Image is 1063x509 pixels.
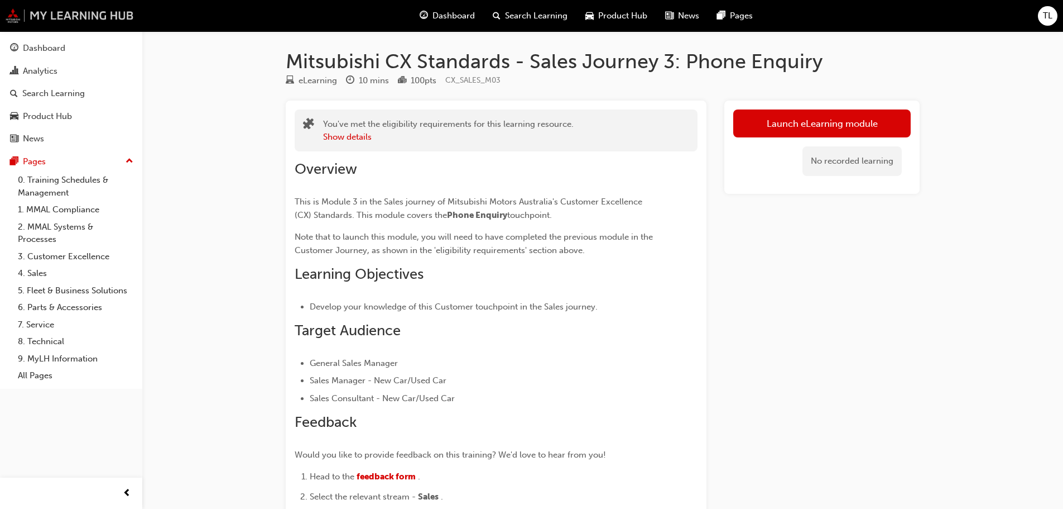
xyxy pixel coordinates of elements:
a: Product Hub [4,106,138,127]
div: eLearning [299,74,337,87]
div: You've met the eligibility requirements for this learning resource. [323,118,574,143]
a: 9. MyLH Information [13,350,138,368]
span: up-icon [126,154,133,169]
span: . [441,492,443,502]
div: Duration [346,74,389,88]
span: Search Learning [505,9,567,22]
span: chart-icon [10,66,18,77]
span: car-icon [10,112,18,122]
div: 10 mins [359,74,389,87]
a: Dashboard [4,38,138,59]
span: Pages [730,9,753,22]
span: Phone Enquiry [447,210,507,220]
button: Pages [4,151,138,172]
span: Sales Consultant - New Car/Used Car [310,393,455,403]
a: News [4,129,138,149]
button: TL [1038,6,1057,26]
a: 0. Training Schedules & Management [13,172,138,201]
div: No recorded learning [802,146,902,176]
span: podium-icon [398,76,406,86]
div: Dashboard [23,42,65,55]
span: puzzle-icon [303,119,314,132]
div: Analytics [23,65,57,78]
span: news-icon [10,134,18,144]
span: . [418,472,420,482]
a: search-iconSearch Learning [484,4,576,27]
div: Product Hub [23,110,72,123]
button: DashboardAnalyticsSearch LearningProduct HubNews [4,36,138,151]
span: This is Module 3 in the Sales journey of Mitsubishi Motors Australia's Customer Excellence (CX) S... [295,197,644,220]
span: News [678,9,699,22]
span: learningResourceType_ELEARNING-icon [286,76,294,86]
span: Develop your knowledge of this Customer touchpoint in the Sales journey. [310,302,598,312]
span: search-icon [493,9,501,23]
img: mmal [6,8,134,23]
a: pages-iconPages [708,4,762,27]
span: Sales [418,492,439,502]
span: General Sales Manager [310,358,398,368]
span: Dashboard [432,9,475,22]
a: 4. Sales [13,265,138,282]
span: search-icon [10,89,18,99]
span: Feedback [295,413,357,431]
span: Sales Manager - New Car/Used Car [310,375,446,386]
span: guage-icon [420,9,428,23]
div: Pages [23,155,46,168]
button: Show details [323,131,372,144]
span: Target Audience [295,322,401,339]
span: Note that to launch this module, you will need to have completed the previous module in the Custo... [295,232,655,255]
a: 6. Parts & Accessories [13,299,138,316]
span: Select the relevant stream - [310,492,416,502]
div: Type [286,74,337,88]
a: 1. MMAL Compliance [13,201,138,218]
a: 8. Technical [13,333,138,350]
span: Head to the [310,472,354,482]
div: Points [398,74,436,88]
div: 100 pts [411,74,436,87]
a: 2. MMAL Systems & Processes [13,218,138,248]
span: Learning Objectives [295,265,424,283]
a: Launch eLearning module [733,110,911,137]
a: Search Learning [4,83,138,104]
span: guage-icon [10,44,18,54]
a: All Pages [13,367,138,384]
a: 3. Customer Excellence [13,248,138,265]
span: pages-icon [717,9,725,23]
a: car-iconProduct Hub [576,4,656,27]
a: feedback form [357,472,416,482]
a: 5. Fleet & Business Solutions [13,282,138,299]
a: Analytics [4,61,138,82]
span: news-icon [665,9,674,23]
span: clock-icon [346,76,354,86]
span: Would you like to provide feedback on this training? We'd love to hear from you! [295,450,606,460]
a: 7. Service [13,316,138,334]
div: Search Learning [22,87,85,100]
a: news-iconNews [656,4,708,27]
span: TL [1043,9,1052,22]
span: car-icon [585,9,594,23]
span: touchpoint. [507,210,552,220]
span: Overview [295,160,357,178]
span: Learning resource code [445,75,501,85]
span: prev-icon [123,487,131,501]
div: News [23,132,44,145]
span: Product Hub [598,9,647,22]
h1: Mitsubishi CX Standards - Sales Journey 3: Phone Enquiry [286,49,920,74]
a: guage-iconDashboard [411,4,484,27]
span: pages-icon [10,157,18,167]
